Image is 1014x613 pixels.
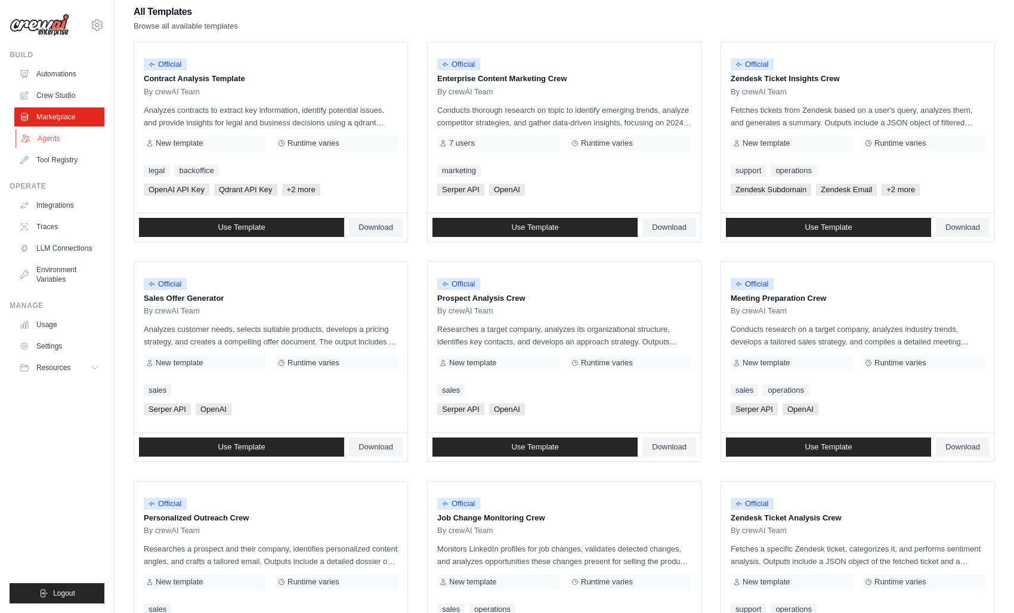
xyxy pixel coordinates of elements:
span: Logout [53,589,75,598]
a: Download [936,218,990,237]
span: New template [449,358,496,368]
span: Runtime varies [287,577,339,587]
span: Serper API [144,403,191,415]
span: Official [144,278,187,290]
p: Analyzes customer needs, selects suitable products, develops a pricing strategy, and creates a co... [144,323,398,348]
span: Runtime varies [287,138,339,148]
span: +2 more [882,184,920,196]
span: Runtime varies [581,577,633,587]
span: Official [731,278,774,290]
a: Environment Variables [14,260,104,289]
a: sales [437,384,465,396]
span: Official [437,498,480,510]
a: operations [771,165,817,177]
span: By crewAI Team [144,306,200,316]
span: Serper API [731,403,778,415]
p: Zendesk Ticket Insights Crew [731,73,985,85]
a: Crew Studio [14,86,104,105]
span: By crewAI Team [144,526,200,535]
a: Download [642,218,696,237]
span: Download [945,223,980,232]
span: Official [731,498,774,510]
span: OpenAI API Key [144,184,209,196]
span: Download [358,442,393,452]
p: Browse all available templates [134,20,238,32]
span: Download [652,223,687,232]
span: Serper API [437,403,484,415]
span: Download [945,442,980,452]
p: Conducts thorough research on topic to identify emerging trends, analyze competitor strategies, a... [437,104,691,129]
span: Official [437,58,480,70]
a: Download [936,438,990,457]
span: By crewAI Team [731,87,787,97]
a: Settings [14,337,104,356]
span: New template [743,358,790,368]
span: By crewAI Team [437,526,493,535]
a: Download [349,218,403,237]
span: Runtime varies [581,358,633,368]
span: Official [437,278,480,290]
a: Marketplace [14,107,104,127]
p: Zendesk Ticket Analysis Crew [731,512,985,524]
p: Enterprise Content Marketing Crew [437,73,691,85]
a: support [731,165,766,177]
a: sales [731,384,758,396]
p: Analyzes contracts to extract key information, identify potential issues, and provide insights fo... [144,104,398,129]
span: OpenAI [489,184,525,196]
a: operations [763,384,809,396]
span: Use Template [511,223,558,232]
img: Logo [10,14,69,36]
p: Researches a target company, analyzes its organizational structure, identifies key contacts, and ... [437,323,691,348]
a: Tool Registry [14,150,104,170]
p: Sales Offer Generator [144,292,398,304]
span: New template [743,138,790,148]
a: Use Template [726,438,931,457]
span: +2 more [282,184,320,196]
span: Runtime varies [874,577,926,587]
span: Runtime varies [874,358,926,368]
p: Personalized Outreach Crew [144,512,398,524]
span: OpenAI [783,403,818,415]
a: Use Template [139,438,344,457]
span: By crewAI Team [731,526,787,535]
a: Agents [16,129,106,148]
button: Resources [14,358,104,377]
a: Use Template [726,218,931,237]
span: New template [156,577,203,587]
span: 7 users [449,138,475,148]
a: backoffice [174,165,218,177]
span: Zendesk Subdomain [731,184,811,196]
span: Use Template [805,223,852,232]
p: Contract Analysis Template [144,73,398,85]
a: Use Template [432,438,638,457]
span: Use Template [805,442,852,452]
span: New template [156,138,203,148]
p: Fetches tickets from Zendesk based on a user's query, analyzes them, and generates a summary. Out... [731,104,985,129]
span: Download [358,223,393,232]
a: Download [642,438,696,457]
div: Operate [10,181,104,191]
a: Traces [14,217,104,236]
p: Conducts research on a target company, analyzes industry trends, develops a tailored sales strate... [731,323,985,348]
div: Build [10,50,104,60]
span: Download [652,442,687,452]
span: By crewAI Team [731,306,787,316]
span: Serper API [437,184,484,196]
a: Automations [14,64,104,84]
span: OpenAI [489,403,525,415]
h2: All Templates [134,4,238,20]
div: Manage [10,301,104,310]
a: sales [144,384,171,396]
span: Official [144,498,187,510]
span: Use Template [218,442,265,452]
span: OpenAI [196,403,231,415]
a: Usage [14,315,104,334]
span: Use Template [511,442,558,452]
p: Fetches a specific Zendesk ticket, categorizes it, and performs sentiment analysis. Outputs inclu... [731,543,985,568]
span: Use Template [218,223,265,232]
span: New template [743,577,790,587]
span: Runtime varies [581,138,633,148]
a: Use Template [432,218,638,237]
button: Logout [10,583,104,603]
span: Runtime varies [874,138,926,148]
